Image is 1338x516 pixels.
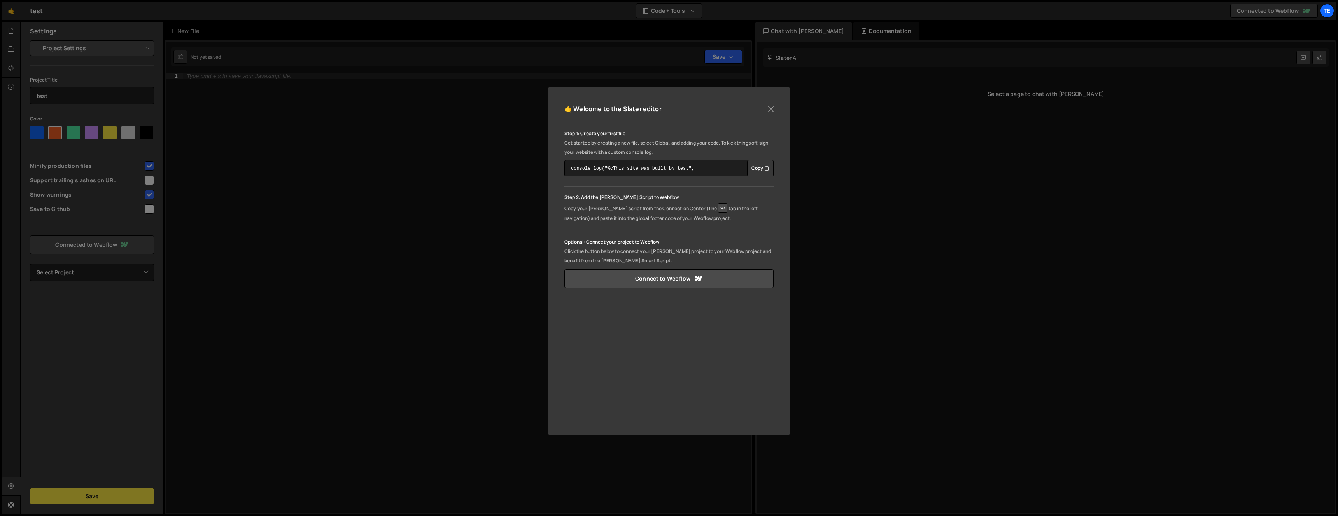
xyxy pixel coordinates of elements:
p: Optional: Connect your project to Webflow [564,237,774,247]
button: Close [765,103,777,115]
div: Button group with nested dropdown [747,160,774,176]
p: Click the button below to connect your [PERSON_NAME] project to your Webflow project and benefit ... [564,247,774,265]
p: Copy your [PERSON_NAME] script from the Connection Center (The tab in the left navigation) and pa... [564,202,774,223]
iframe: YouTube video player [564,303,774,421]
a: Connect to Webflow [564,269,774,288]
a: te [1320,4,1334,18]
button: Copy [747,160,774,176]
textarea: console.log("%cThis site was built by test", "background:blue;color:#fff;padding: 8px;"); [564,160,774,176]
h5: 🤙 Welcome to the Slater editor [564,103,662,115]
p: Step 2: Add the [PERSON_NAME] Script to Webflow [564,193,774,202]
p: Get started by creating a new file, select Global, and adding your code. To kick things off, sign... [564,138,774,157]
p: Step 1: Create your first file [564,129,774,138]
